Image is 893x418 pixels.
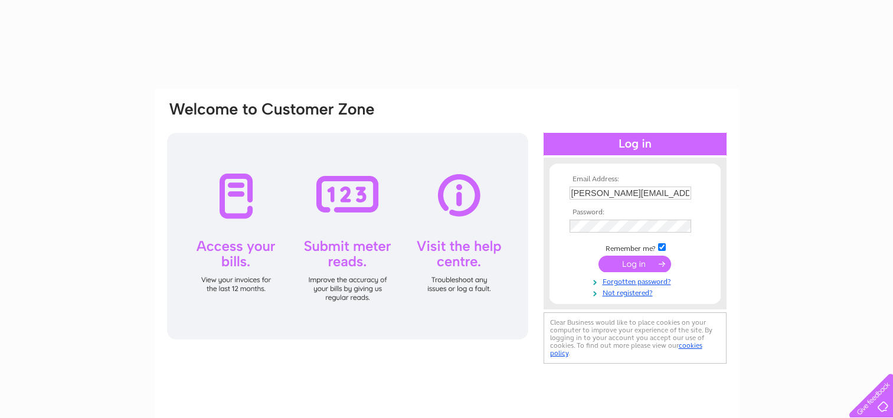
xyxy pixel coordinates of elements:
[598,256,671,272] input: Submit
[567,241,704,253] td: Remember me?
[570,275,704,286] a: Forgotten password?
[567,208,704,217] th: Password:
[567,175,704,184] th: Email Address:
[570,286,704,298] a: Not registered?
[550,341,702,357] a: cookies policy
[544,312,727,364] div: Clear Business would like to place cookies on your computer to improve your experience of the sit...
